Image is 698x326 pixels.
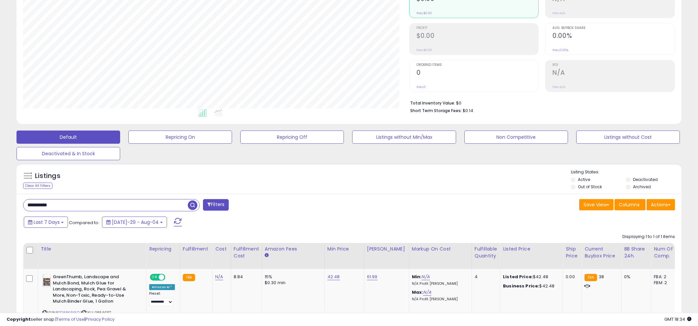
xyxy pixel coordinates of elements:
p: N/A Profit [PERSON_NAME] [412,297,467,302]
div: Repricing [149,246,177,252]
b: Listed Price: [503,274,533,280]
span: ROI [552,63,675,67]
label: Out of Stock [578,184,602,190]
div: $42.48 [503,274,558,280]
div: Current Buybox Price [584,246,618,259]
small: Prev: N/A [552,11,565,15]
div: Fulfillment [183,246,210,252]
div: FBA: 2 [654,274,676,280]
p: N/A Profit [PERSON_NAME] [412,282,467,286]
div: 0.00 [566,274,577,280]
div: FBM: 2 [654,280,676,286]
li: $0 [410,99,670,106]
div: Cost [215,246,228,252]
b: Max: [412,289,423,295]
small: Prev: $0.00 [416,11,432,15]
small: FBA [584,274,597,281]
span: Compared to: [69,220,99,226]
button: Last 7 Days [24,217,68,228]
b: Min: [412,274,422,280]
div: Fulfillment Cost [234,246,259,259]
div: Min Price [327,246,361,252]
small: Prev: N/A [552,85,565,89]
button: Listings without Cost [576,131,680,144]
button: Repricing Off [240,131,344,144]
span: | SKU: GRE44317 [81,310,112,315]
span: ON [150,275,159,280]
button: Repricing On [128,131,232,144]
div: Num of Comp. [654,246,678,259]
div: Amazon AI * [149,284,175,290]
span: 2025-08-12 18:34 GMT [664,316,691,322]
a: N/A [421,274,429,280]
label: Deactivated [633,177,658,182]
button: Filters [203,199,229,211]
small: FBA [183,274,195,281]
div: Preset: [149,291,175,306]
button: Columns [615,199,646,210]
b: Total Inventory Value: [410,100,455,106]
div: Title [41,246,144,252]
img: 41beY1ivM5L._SL40_.jpg [42,274,51,287]
div: Amazon Fees [265,246,322,252]
a: N/A [215,274,223,280]
span: Ordered Items [416,63,539,67]
b: Short Term Storage Fees: [410,108,462,113]
div: 8.84 [234,274,257,280]
th: The percentage added to the cost of goods (COGS) that forms the calculator for Min & Max prices. [409,243,472,269]
span: 38 [599,274,604,280]
b: GreenThumb, Landscape and Mulch Bond, Mulch Glue for Landscaping, Rock, Pea Gravel & More, Non-To... [53,274,133,306]
span: Avg. Buybox Share [552,26,675,30]
button: Deactivated & In Stock [17,147,120,160]
button: Actions [647,199,675,210]
span: [DATE]-29 - Aug-04 [112,219,159,225]
span: Profit [416,26,539,30]
span: OFF [164,275,175,280]
h2: N/A [552,69,675,78]
a: 42.48 [327,274,340,280]
h2: 0 [416,69,539,78]
div: Ship Price [566,246,579,259]
a: Terms of Use [56,316,84,322]
div: Listed Price [503,246,560,252]
div: 0% [624,274,646,280]
p: Listing States: [571,169,681,175]
button: Default [17,131,120,144]
small: Prev: $0.00 [416,48,432,52]
a: B0D5RK4Y5Q [56,310,80,315]
a: N/A [423,289,431,296]
h2: $0.00 [416,32,539,41]
small: Amazon Fees. [265,252,269,258]
h2: 0.00% [552,32,675,41]
div: $0.30 min [265,280,319,286]
span: Columns [619,201,640,208]
button: [DATE]-29 - Aug-04 [102,217,167,228]
div: Displaying 1 to 1 of 1 items [622,234,675,240]
strong: Copyright [7,316,31,322]
label: Archived [633,184,651,190]
div: $42.48 [503,283,558,289]
div: 15% [265,274,319,280]
div: BB Share 24h. [624,246,648,259]
span: Last 7 Days [34,219,60,225]
b: Business Price: [503,283,539,289]
div: [PERSON_NAME] [367,246,406,252]
h5: Listings [35,171,60,181]
div: Markup on Cost [412,246,469,252]
button: Save View [579,199,614,210]
div: 4 [475,274,495,280]
div: seller snap | | [7,316,115,323]
span: $0.14 [463,107,473,114]
button: Non Competitive [464,131,568,144]
small: Prev: 0 [416,85,426,89]
div: Fulfillable Quantity [475,246,497,259]
a: Privacy Policy [85,316,115,322]
div: Clear All Filters [23,183,52,189]
button: Listings without Min/Max [352,131,456,144]
label: Active [578,177,590,182]
small: Prev: 0.00% [552,48,568,52]
a: 61.99 [367,274,378,280]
